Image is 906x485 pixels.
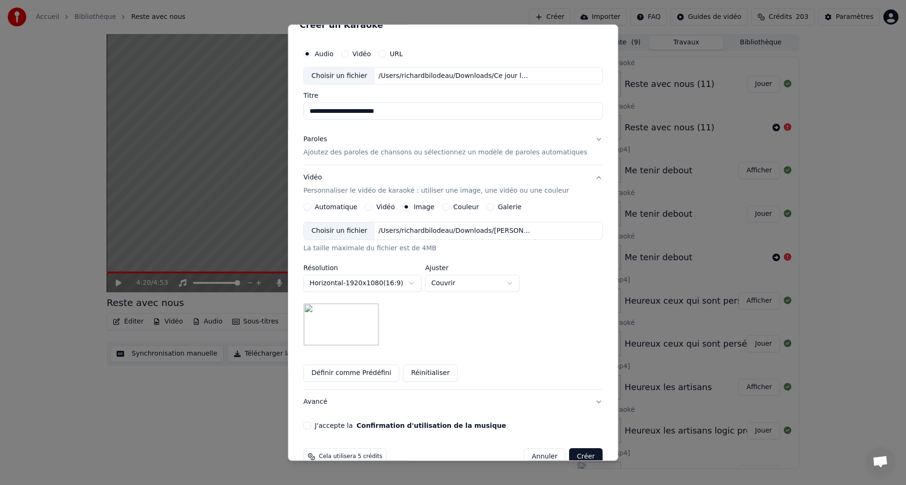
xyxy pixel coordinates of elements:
div: VidéoPersonnaliser le vidéo de karaoké : utiliser une image, une vidéo ou une couleur [303,203,603,389]
label: Image [414,204,435,210]
p: Personnaliser le vidéo de karaoké : utiliser une image, une vidéo ou une couleur [303,186,569,196]
label: Automatique [315,204,357,210]
p: Ajoutez des paroles de chansons ou sélectionnez un modèle de paroles automatiques [303,148,587,157]
span: Cela utilisera 5 crédits [319,453,382,460]
div: Choisir un fichier [304,67,375,84]
button: ParolesAjoutez des paroles de chansons ou sélectionnez un modèle de paroles automatiques [303,127,603,165]
label: J'accepte la [315,422,506,429]
button: Réinitialiser [403,365,458,382]
div: La taille maximale du fichier est de 4MB [303,244,603,253]
label: Vidéo [377,204,395,210]
label: Résolution [303,264,421,271]
button: VidéoPersonnaliser le vidéo de karaoké : utiliser une image, une vidéo ou une couleur [303,165,603,203]
label: Ajuster [425,264,520,271]
label: Vidéo [352,50,371,57]
div: Vidéo [303,173,569,196]
label: Audio [315,50,334,57]
label: Couleur [453,204,479,210]
button: Créer [570,448,603,465]
button: Annuler [524,448,565,465]
label: URL [390,50,403,57]
button: Définir comme Prédéfini [303,365,399,382]
button: Avancé [303,390,603,414]
h2: Créer un Karaoké [300,20,606,29]
div: /Users/richardbilodeau/Downloads/[PERSON_NAME] (1).png [375,226,536,236]
div: Paroles [303,135,327,144]
label: Galerie [498,204,521,210]
div: /Users/richardbilodeau/Downloads/Ce jour là à Emmaüs (03).wav [375,71,536,80]
div: Choisir un fichier [304,222,375,239]
label: Titre [303,92,603,99]
button: J'accepte la [357,422,506,429]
